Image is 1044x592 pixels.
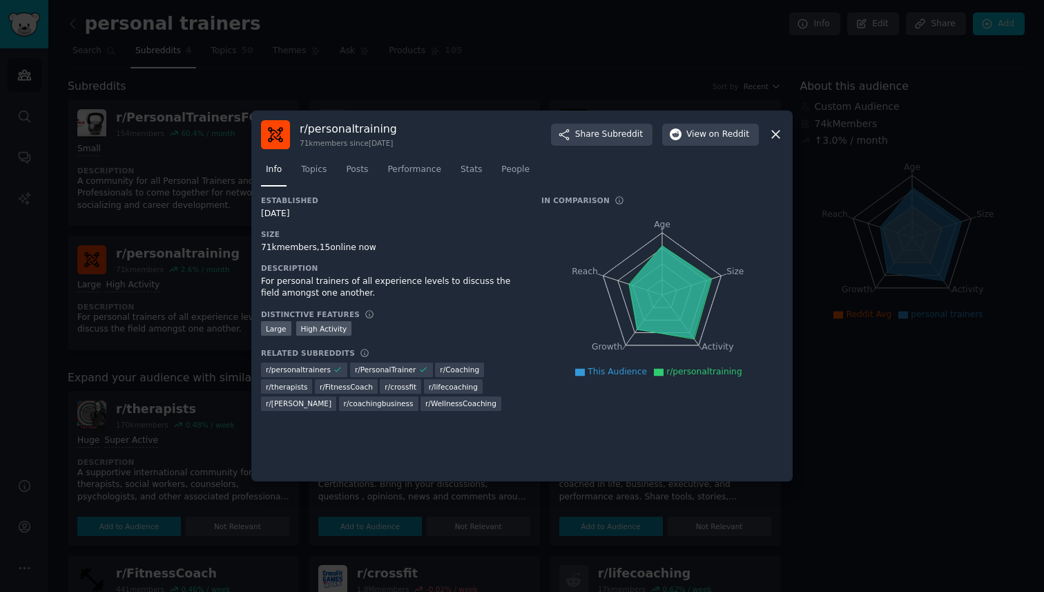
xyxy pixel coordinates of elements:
[551,124,652,146] button: ShareSubreddit
[501,164,530,176] span: People
[662,124,759,146] button: Viewon Reddit
[344,399,414,408] span: r/ coachingbusiness
[461,164,482,176] span: Stats
[261,242,522,254] div: 71k members, 15 online now
[346,164,368,176] span: Posts
[266,399,331,408] span: r/ [PERSON_NAME]
[592,342,622,352] tspan: Growth
[320,382,373,392] span: r/ FitnessCoach
[355,365,416,374] span: r/ PersonalTrainer
[709,128,749,141] span: on Reddit
[261,159,287,187] a: Info
[575,128,643,141] span: Share
[261,120,290,149] img: personaltraining
[266,382,307,392] span: r/ therapists
[456,159,487,187] a: Stats
[301,164,327,176] span: Topics
[261,309,360,319] h3: Distinctive Features
[261,195,522,205] h3: Established
[341,159,373,187] a: Posts
[440,365,479,374] span: r/ Coaching
[261,276,522,300] div: For personal trainers of all experience levels to discuss the field amongst one another.
[261,263,522,273] h3: Description
[429,382,478,392] span: r/ lifecoaching
[588,367,647,376] span: This Audience
[686,128,749,141] span: View
[666,367,742,376] span: r/personaltraining
[387,164,441,176] span: Performance
[300,122,397,136] h3: r/ personaltraining
[266,164,282,176] span: Info
[726,266,744,276] tspan: Size
[541,195,610,205] h3: In Comparison
[702,342,734,352] tspan: Activity
[572,266,598,276] tspan: Reach
[261,208,522,220] div: [DATE]
[425,399,496,408] span: r/ WellnessCoaching
[602,128,643,141] span: Subreddit
[261,321,291,336] div: Large
[261,348,355,358] h3: Related Subreddits
[496,159,534,187] a: People
[261,229,522,239] h3: Size
[385,382,416,392] span: r/ crossfit
[296,159,331,187] a: Topics
[383,159,446,187] a: Performance
[300,138,397,148] div: 71k members since [DATE]
[296,321,352,336] div: High Activity
[654,220,670,229] tspan: Age
[266,365,331,374] span: r/ personaltrainers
